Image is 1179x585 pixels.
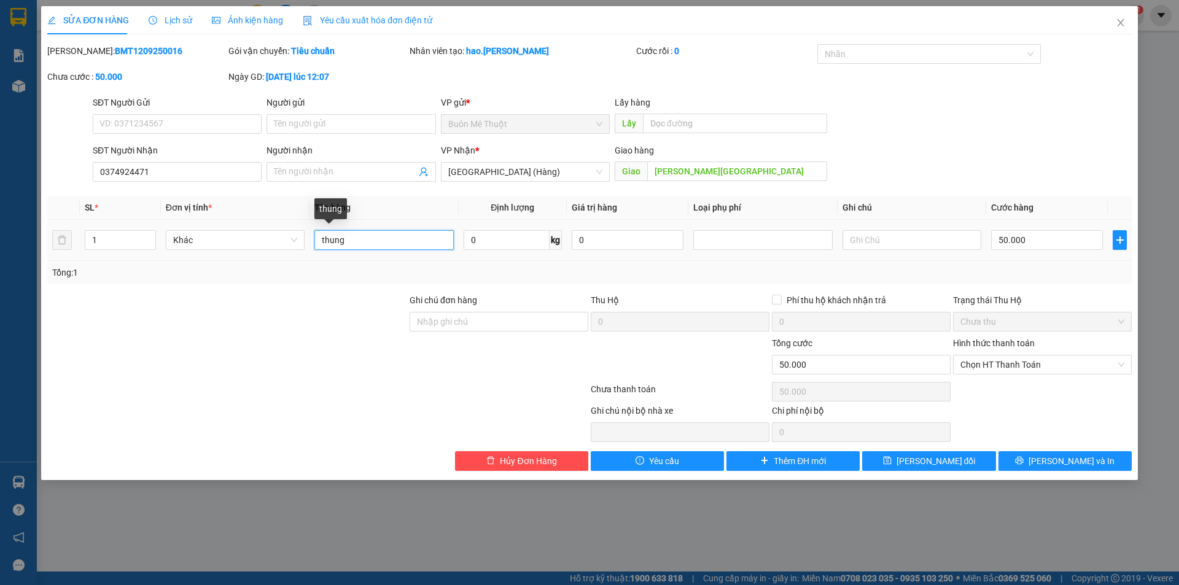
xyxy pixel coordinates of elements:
[760,456,769,466] span: plus
[85,203,95,212] span: SL
[772,338,812,348] span: Tổng cước
[591,404,769,422] div: Ghi chú nội bộ nhà xe
[47,15,129,25] span: SỬA ĐƠN HÀNG
[486,456,495,466] span: delete
[149,15,192,25] span: Lịch sử
[636,44,815,58] div: Cước rồi :
[314,198,347,219] div: thung
[212,16,220,25] span: picture
[862,451,995,471] button: save[PERSON_NAME] đổi
[1015,456,1024,466] span: printer
[93,96,262,109] div: SĐT Người Gửi
[953,338,1035,348] label: Hình thức thanh toán
[674,46,679,56] b: 0
[643,114,827,133] input: Dọc đường
[647,161,827,181] input: Dọc đường
[998,451,1132,471] button: printer[PERSON_NAME] và In
[615,114,643,133] span: Lấy
[572,203,617,212] span: Giá trị hàng
[144,10,268,53] div: [GEOGRAPHIC_DATA] (Hàng)
[441,145,475,155] span: VP Nhận
[93,144,262,157] div: SĐT Người Nhận
[228,70,407,83] div: Ngày GD:
[953,293,1132,307] div: Trạng thái Thu Hộ
[115,46,182,56] b: BMT1209250016
[419,167,429,177] span: user-add
[212,15,283,25] span: Ảnh kiện hàng
[589,382,771,404] div: Chưa thanh toán
[166,203,212,212] span: Đơn vị tính
[47,16,56,25] span: edit
[774,454,826,468] span: Thêm ĐH mới
[144,53,268,70] div: 0989300116
[95,72,122,82] b: 50.000
[455,451,588,471] button: deleteHủy Đơn Hàng
[267,144,435,157] div: Người nhận
[772,404,951,422] div: Chi phí nội bộ
[149,16,157,25] span: clock-circle
[883,456,892,466] span: save
[1113,230,1126,250] button: plus
[161,70,259,91] span: bx đức long
[47,70,226,83] div: Chưa cước :
[1113,235,1126,245] span: plus
[991,203,1033,212] span: Cước hàng
[47,44,226,58] div: [PERSON_NAME]:
[10,10,135,25] div: Buôn Mê Thuột
[838,196,986,220] th: Ghi chú
[591,295,619,305] span: Thu Hộ
[52,266,455,279] div: Tổng: 1
[266,72,329,82] b: [DATE] lúc 12:07
[448,115,602,133] span: Buôn Mê Thuột
[897,454,976,468] span: [PERSON_NAME] đổi
[173,231,297,249] span: Khác
[726,451,860,471] button: plusThêm ĐH mới
[1116,18,1126,28] span: close
[591,451,724,471] button: exclamation-circleYêu cầu
[52,230,72,250] button: delete
[410,295,477,305] label: Ghi chú đơn hàng
[688,196,837,220] th: Loại phụ phí
[960,355,1124,374] span: Chọn HT Thanh Toán
[636,456,644,466] span: exclamation-circle
[291,46,335,56] b: Tiêu chuẩn
[228,44,407,58] div: Gói vận chuyển:
[267,96,435,109] div: Người gửi
[448,163,602,181] span: Đà Nẵng (Hàng)
[303,16,313,26] img: icon
[314,230,453,250] input: VD: Bàn, Ghế
[1029,454,1115,468] span: [PERSON_NAME] và In
[303,15,432,25] span: Yêu cầu xuất hóa đơn điện tử
[491,203,534,212] span: Định lượng
[500,454,556,468] span: Hủy Đơn Hàng
[410,44,634,58] div: Nhân viên tạo:
[144,77,161,90] span: DĐ:
[615,145,654,155] span: Giao hàng
[615,98,650,107] span: Lấy hàng
[550,230,562,250] span: kg
[441,96,610,109] div: VP gửi
[782,293,891,307] span: Phí thu hộ khách nhận trả
[10,12,29,25] span: Gửi:
[144,10,173,23] span: Nhận:
[649,454,679,468] span: Yêu cầu
[960,312,1124,331] span: Chưa thu
[466,46,549,56] b: hao.[PERSON_NAME]
[1103,6,1138,41] button: Close
[842,230,981,250] input: Ghi Chú
[410,312,588,331] input: Ghi chú đơn hàng
[615,161,647,181] span: Giao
